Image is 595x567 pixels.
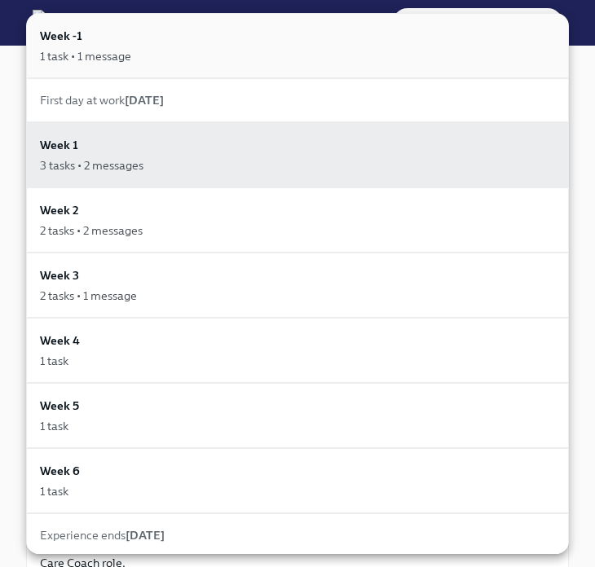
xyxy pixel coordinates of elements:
[26,383,569,448] a: Week 51 task
[40,93,164,108] span: First day at work
[40,353,68,369] div: 1 task
[40,222,143,239] div: 2 tasks • 2 messages
[26,13,569,78] a: Week -11 task • 1 message
[40,528,165,543] span: Experience ends
[40,201,79,219] h6: Week 2
[26,187,569,253] a: Week 22 tasks • 2 messages
[40,136,78,154] h6: Week 1
[125,93,164,108] strong: [DATE]
[40,418,68,434] div: 1 task
[40,27,82,45] h6: Week -1
[40,483,68,499] div: 1 task
[26,318,569,383] a: Week 41 task
[40,332,80,349] h6: Week 4
[40,397,79,415] h6: Week 5
[40,288,137,304] div: 2 tasks • 1 message
[40,266,79,284] h6: Week 3
[40,48,131,64] div: 1 task • 1 message
[26,122,569,187] a: Week 13 tasks • 2 messages
[40,157,143,174] div: 3 tasks • 2 messages
[40,462,80,480] h6: Week 6
[126,528,165,543] strong: [DATE]
[26,448,569,513] a: Week 61 task
[26,253,569,318] a: Week 32 tasks • 1 message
